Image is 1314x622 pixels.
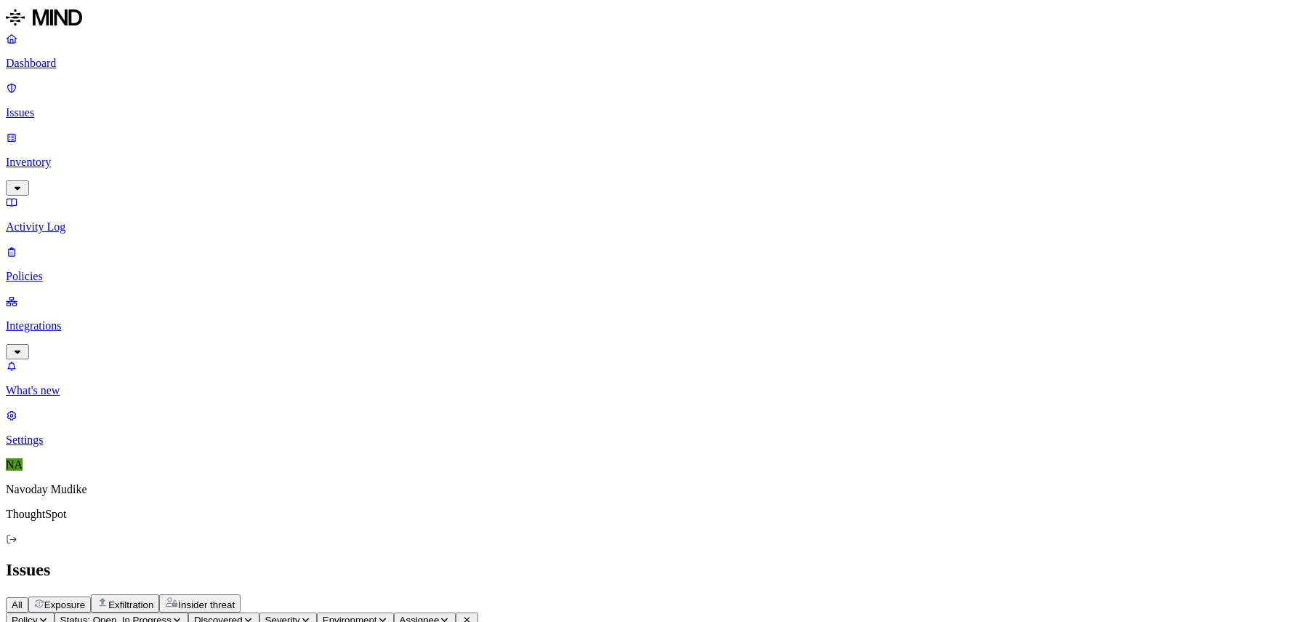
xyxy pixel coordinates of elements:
[6,220,1308,234] p: Activity Log
[108,599,153,610] span: Exfiltration
[6,560,1308,580] h2: Issues
[6,57,1308,70] p: Dashboard
[6,434,1308,447] p: Settings
[6,32,1308,70] a: Dashboard
[6,81,1308,119] a: Issues
[6,319,1308,332] p: Integrations
[6,295,1308,357] a: Integrations
[6,245,1308,283] a: Policies
[178,599,235,610] span: Insider threat
[6,359,1308,397] a: What's new
[6,508,1308,521] p: ThoughtSpot
[6,156,1308,169] p: Inventory
[6,6,82,29] img: MIND
[6,131,1308,194] a: Inventory
[6,409,1308,447] a: Settings
[6,106,1308,119] p: Issues
[6,196,1308,234] a: Activity Log
[6,384,1308,397] p: What's new
[6,270,1308,283] p: Policies
[6,6,1308,32] a: MIND
[6,458,23,471] span: NA
[44,599,85,610] span: Exposure
[12,599,23,610] span: All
